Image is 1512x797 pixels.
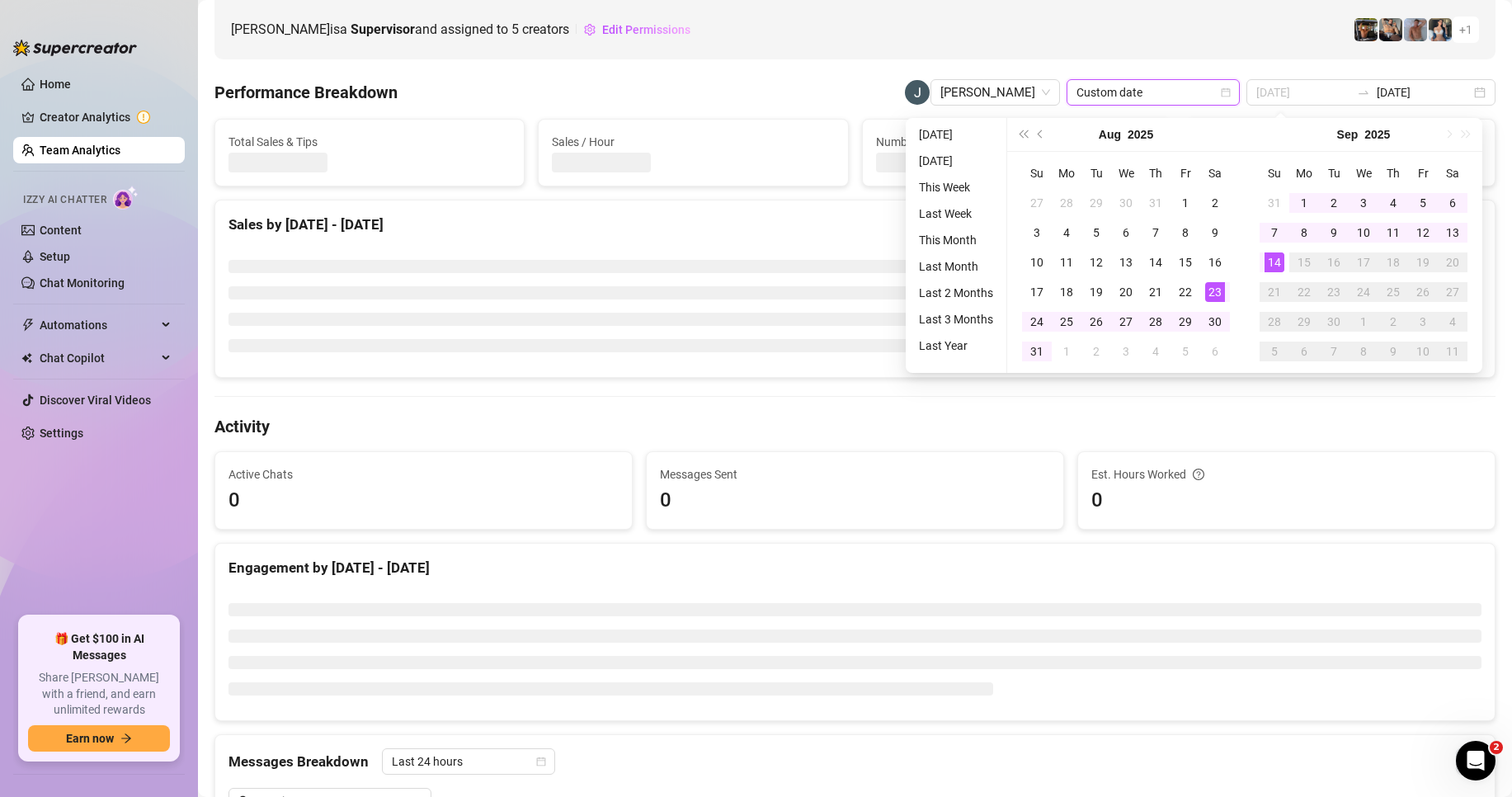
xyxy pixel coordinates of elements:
div: Sales by [DATE] - [DATE] [228,214,1481,236]
div: 11 [1057,252,1076,272]
td: 2025-07-31 [1141,188,1171,218]
td: 2025-08-19 [1081,277,1111,307]
td: 2025-09-03 [1349,188,1378,218]
div: 27 [1116,312,1136,332]
div: 28 [1057,193,1076,213]
td: 2025-08-13 [1111,248,1141,277]
div: 1 [1175,193,1195,213]
th: Mo [1052,158,1081,188]
li: Last Month [912,257,1000,276]
td: 2025-09-01 [1052,337,1081,366]
button: Choose a year [1128,118,1153,151]
th: Sa [1438,158,1467,188]
li: [DATE] [912,151,1000,171]
td: 2025-08-16 [1200,248,1230,277]
td: 2025-09-12 [1408,218,1438,248]
div: 14 [1265,252,1284,272]
th: We [1111,158,1141,188]
td: 2025-08-05 [1081,218,1111,248]
div: 25 [1383,282,1403,302]
div: 30 [1205,312,1225,332]
span: Izzy AI Chatter [23,192,106,208]
td: 2025-09-06 [1438,188,1467,218]
div: 9 [1205,223,1225,243]
td: 2025-07-30 [1111,188,1141,218]
button: Earn nowarrow-right [28,725,170,752]
td: 2025-08-20 [1111,277,1141,307]
div: 10 [1027,252,1047,272]
div: 29 [1294,312,1314,332]
td: 2025-09-26 [1408,277,1438,307]
td: 2025-08-24 [1022,307,1052,337]
span: thunderbolt [21,318,35,332]
img: AI Chatter [113,186,139,210]
td: 2025-09-19 [1408,248,1438,277]
div: 8 [1354,342,1373,361]
td: 2025-09-02 [1081,337,1111,366]
td: 2025-10-04 [1438,307,1467,337]
img: Chat Copilot [21,352,32,364]
img: Nathan [1354,18,1378,41]
span: 0 [228,485,619,516]
th: Th [1378,158,1408,188]
th: Tu [1081,158,1111,188]
span: question-circle [1193,465,1204,483]
td: 2025-10-05 [1260,337,1289,366]
td: 2025-08-28 [1141,307,1171,337]
div: 4 [1383,193,1403,213]
span: Automations [40,312,157,338]
td: 2025-09-01 [1289,188,1319,218]
td: 2025-09-08 [1289,218,1319,248]
input: Start date [1256,83,1350,101]
div: 21 [1146,282,1166,302]
span: Edit Permissions [602,23,690,36]
td: 2025-08-10 [1022,248,1052,277]
div: 2 [1383,312,1403,332]
td: 2025-08-04 [1052,218,1081,248]
td: 2025-09-29 [1289,307,1319,337]
img: logo-BBDzfeDw.svg [13,40,137,56]
td: 2025-08-11 [1052,248,1081,277]
div: 1 [1354,312,1373,332]
td: 2025-07-27 [1022,188,1052,218]
td: 2025-08-01 [1171,188,1200,218]
span: Share [PERSON_NAME] with a friend, and earn unlimited rewards [28,670,170,719]
div: Est. Hours Worked [1091,465,1481,483]
div: 1 [1057,342,1076,361]
td: 2025-10-09 [1378,337,1408,366]
span: Active Chats [228,465,619,483]
div: 23 [1324,282,1344,302]
li: Last Week [912,204,1000,224]
span: + 1 [1459,21,1472,39]
div: 11 [1443,342,1463,361]
td: 2025-10-11 [1438,337,1467,366]
td: 2025-09-02 [1319,188,1349,218]
div: 16 [1324,252,1344,272]
button: Choose a year [1364,118,1390,151]
td: 2025-09-25 [1378,277,1408,307]
span: calendar [1221,87,1231,97]
img: Joey [1404,18,1427,41]
div: 5 [1086,223,1106,243]
button: Previous month (PageUp) [1032,118,1050,151]
span: calendar [536,757,546,766]
th: Fr [1171,158,1200,188]
div: 9 [1324,223,1344,243]
td: 2025-08-30 [1200,307,1230,337]
td: 2025-08-14 [1141,248,1171,277]
td: 2025-09-18 [1378,248,1408,277]
th: We [1349,158,1378,188]
th: Tu [1319,158,1349,188]
td: 2025-08-22 [1171,277,1200,307]
td: 2025-08-18 [1052,277,1081,307]
span: arrow-right [120,733,132,744]
div: 14 [1146,252,1166,272]
a: Home [40,78,71,91]
b: Supervisor [351,21,415,37]
td: 2025-08-23 [1200,277,1230,307]
th: Su [1260,158,1289,188]
div: 1 [1294,193,1314,213]
div: 8 [1294,223,1314,243]
div: 15 [1175,252,1195,272]
li: Last 2 Months [912,283,1000,303]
